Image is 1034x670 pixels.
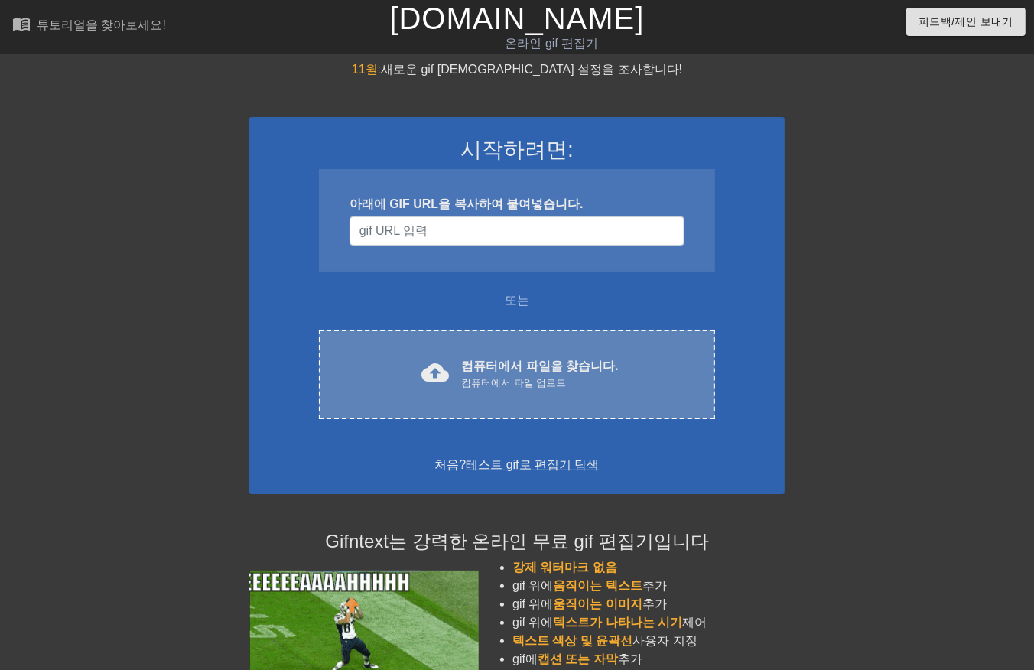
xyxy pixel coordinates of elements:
[512,632,785,650] li: 사용자 지정
[249,60,785,79] div: 새로운 gif [DEMOGRAPHIC_DATA] 설정을 조사합니다!
[512,561,617,574] span: 강제 워터마크 없음
[461,359,618,372] font: 컴퓨터에서 파일을 찾습니다.
[512,650,785,668] li: gif에 추가
[37,18,166,31] div: 튜토리얼을 찾아보세요!
[352,63,381,76] span: 11월:
[554,597,642,610] span: 움직이는 이미지
[350,195,684,213] div: 아래에 GIF URL을 복사하여 붙여넣습니다.
[512,577,785,595] li: gif 위에 추가
[249,531,785,553] h4: Gifntext는 강력한 온라인 무료 gif 편집기입니다
[353,34,752,53] div: 온라인 gif 편집기
[906,8,1026,36] button: 피드백/제안 보내기
[919,12,1013,31] span: 피드백/제안 보내기
[389,2,644,35] a: [DOMAIN_NAME]
[512,595,785,613] li: gif 위에 추가
[466,458,599,471] a: 테스트 gif로 편집기 탐색
[554,616,683,629] span: 텍스트가 나타나는 시기
[269,137,765,163] h3: 시작하려면:
[461,376,618,391] div: 컴퓨터에서 파일 업로드
[512,613,785,632] li: gif 위에 제어
[12,15,31,33] span: menu_book
[554,579,642,592] span: 움직이는 텍스트
[512,634,632,647] span: 텍스트 색상 및 윤곽선
[421,359,449,386] span: cloud_upload
[269,456,765,474] div: 처음?
[289,291,745,310] div: 또는
[350,216,684,246] input: 사용자 이름
[538,652,618,665] span: 캡션 또는 자막
[12,15,166,38] a: 튜토리얼을 찾아보세요!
